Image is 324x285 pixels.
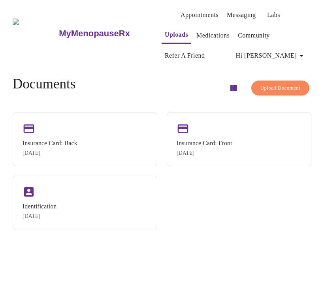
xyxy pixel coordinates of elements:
[13,76,75,92] h4: Documents
[23,140,77,147] div: Insurance Card: Back
[23,203,57,210] div: Identification
[23,213,57,219] div: [DATE]
[165,29,188,40] a: Uploads
[227,9,256,21] a: Messaging
[235,28,273,43] button: Community
[224,79,243,97] button: Switch to list view
[236,50,306,61] span: Hi [PERSON_NAME]
[162,27,191,44] button: Uploads
[177,140,232,147] div: Insurance Card: Front
[261,7,286,23] button: Labs
[165,50,205,61] a: Refer a Friend
[162,48,208,64] button: Refer a Friend
[177,150,232,156] div: [DATE]
[233,48,309,64] button: Hi [PERSON_NAME]
[224,7,259,23] button: Messaging
[267,9,280,21] a: Labs
[196,30,230,41] a: Medications
[59,28,130,39] h3: MyMenopauseRx
[181,9,219,21] a: Appointments
[177,7,222,23] button: Appointments
[260,84,300,93] span: Upload Document
[23,150,77,156] div: [DATE]
[13,19,58,48] img: MyMenopauseRx Logo
[58,20,162,47] a: MyMenopauseRx
[193,28,233,43] button: Medications
[238,30,270,41] a: Community
[251,81,309,96] button: Upload Document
